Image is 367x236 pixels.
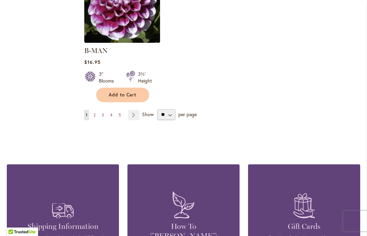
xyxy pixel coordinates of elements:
[84,47,108,55] a: B-MAN
[117,110,123,120] a: 5
[99,71,118,84] div: 3" Blooms
[102,112,104,117] span: 3
[100,110,106,120] a: 3
[96,88,149,102] button: Add to Cart
[142,111,154,117] span: Show
[17,222,109,231] h4: Shipping Information
[119,112,121,117] span: 5
[84,59,101,65] span: $16.95
[5,212,24,231] iframe: Launch Accessibility Center
[109,92,137,98] span: Add to Cart
[178,111,197,117] span: per page
[138,71,152,84] div: 3½' Height
[84,38,160,44] a: B-MAN
[110,112,112,117] span: 4
[86,112,87,117] span: 1
[258,222,350,231] h4: Gift Cards
[108,110,114,120] a: 4
[93,112,95,117] span: 2
[92,110,97,120] a: 2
